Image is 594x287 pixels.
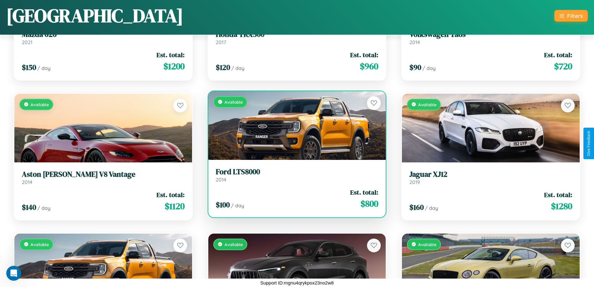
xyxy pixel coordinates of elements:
[567,12,583,19] div: Filters
[6,266,21,281] iframe: Intercom live chat
[225,99,243,105] span: Available
[22,30,185,39] h3: Mazda 626
[31,242,49,247] span: Available
[225,242,243,247] span: Available
[22,30,185,45] a: Mazda 6262021
[231,65,244,71] span: / day
[350,50,378,59] span: Est. total:
[551,200,572,212] span: $ 1280
[409,62,421,72] span: $ 90
[418,102,437,107] span: Available
[31,102,49,107] span: Available
[157,190,185,199] span: Est. total:
[6,3,183,28] h1: [GEOGRAPHIC_DATA]
[423,65,436,71] span: / day
[409,30,572,45] a: Volkswagen Taos2014
[163,60,185,72] span: $ 1200
[157,50,185,59] span: Est. total:
[165,200,185,212] span: $ 1120
[231,202,244,209] span: / day
[216,167,379,176] h3: Ford LTS8000
[350,188,378,197] span: Est. total:
[409,179,420,185] span: 2019
[216,39,226,45] span: 2017
[544,50,572,59] span: Est. total:
[22,62,36,72] span: $ 150
[22,39,32,45] span: 2021
[216,167,379,183] a: Ford LTS80002014
[216,30,379,45] a: Honda TRX3002017
[22,179,32,185] span: 2014
[22,170,185,185] a: Aston [PERSON_NAME] V8 Vantage2014
[409,39,420,45] span: 2014
[216,30,379,39] h3: Honda TRX300
[554,60,572,72] span: $ 720
[418,242,437,247] span: Available
[260,279,334,287] p: Support ID: mgnu4qrykpox23no2w8
[587,131,591,156] div: Give Feedback
[554,10,588,22] button: Filters
[22,170,185,179] h3: Aston [PERSON_NAME] V8 Vantage
[360,60,378,72] span: $ 960
[544,190,572,199] span: Est. total:
[409,30,572,39] h3: Volkswagen Taos
[409,170,572,185] a: Jaguar XJ122019
[216,200,230,210] span: $ 100
[216,176,226,183] span: 2014
[409,170,572,179] h3: Jaguar XJ12
[37,65,51,71] span: / day
[22,202,36,212] span: $ 140
[425,205,438,211] span: / day
[216,62,230,72] span: $ 120
[37,205,51,211] span: / day
[360,197,378,210] span: $ 800
[409,202,424,212] span: $ 160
